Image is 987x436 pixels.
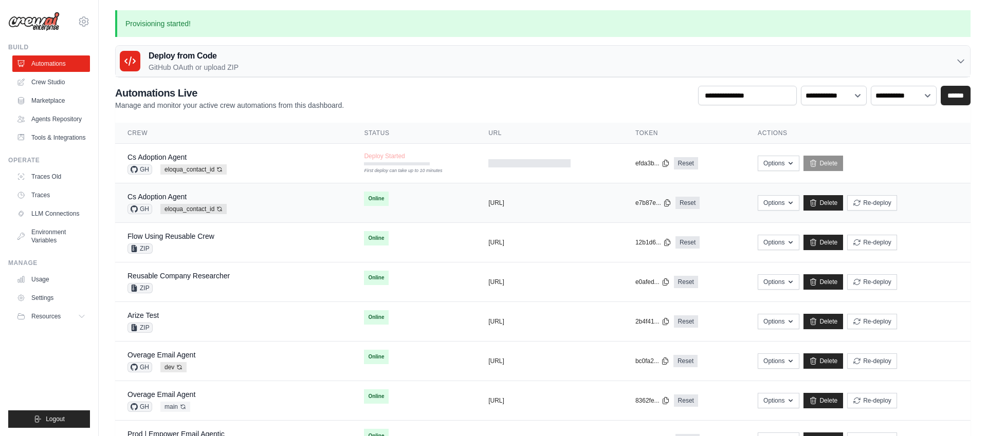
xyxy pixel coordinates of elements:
a: Reusable Company Researcher [127,272,230,280]
button: Re-deploy [847,274,897,290]
a: Reset [674,157,698,169]
button: Re-deploy [847,235,897,250]
span: Resources [31,312,61,320]
a: Agents Repository [12,111,90,127]
span: GH [127,402,152,412]
a: Reset [674,394,698,407]
th: Crew [115,123,352,144]
div: Operate [8,156,90,164]
span: Online [364,350,388,364]
a: Delete [803,195,843,211]
button: bc0fa2... [635,357,669,365]
a: Marketplace [12,92,90,109]
button: Resources [12,308,90,325]
span: eloqua_contact_id [160,204,227,214]
span: ZIP [127,243,153,254]
a: Reset [673,355,698,367]
span: Deploy Started [364,152,405,160]
button: Options [758,314,799,329]
a: Reset [675,197,700,209]
span: Online [364,389,388,404]
a: Reset [674,315,698,328]
th: Actions [745,123,971,144]
p: GitHub OAuth or upload ZIP [149,62,239,72]
div: Build [8,43,90,51]
div: Manage [8,259,90,267]
a: Traces Old [12,168,90,185]
button: Options [758,235,799,250]
button: e0afed... [635,278,670,286]
p: Provisioning started! [115,10,971,37]
button: e7b87e... [635,199,671,207]
div: First deploy can take up to 10 minutes [364,167,430,175]
a: Delete [803,274,843,290]
button: Re-deploy [847,353,897,369]
span: ZIP [127,283,153,293]
button: 2b4f41... [635,317,670,326]
button: Options [758,195,799,211]
a: LLM Connections [12,205,90,222]
a: Overage Email Agent [127,390,195,399]
a: Traces [12,187,90,203]
span: main [160,402,190,412]
a: Reset [674,276,698,288]
th: Token [623,123,745,144]
a: Settings [12,290,90,306]
a: Overage Email Agent [127,351,195,359]
span: Online [364,271,388,285]
button: efda3b... [635,159,670,167]
span: GH [127,204,152,214]
a: Delete [803,353,843,369]
a: Flow Using Reusable Crew [127,232,214,240]
th: URL [476,123,623,144]
span: Online [364,310,388,325]
a: Delete [803,393,843,408]
a: Cs Adoption Agent [127,193,187,201]
img: Logo [8,12,60,31]
span: Logout [46,415,65,423]
button: 12b1d6... [635,238,671,247]
span: GH [127,164,152,175]
span: eloqua_contact_id [160,164,227,175]
a: Cs Adoption Agent [127,153,187,161]
a: Delete [803,314,843,329]
span: Online [364,231,388,245]
a: Crew Studio [12,74,90,90]
button: Options [758,393,799,408]
a: Delete [803,156,843,171]
button: Options [758,353,799,369]
button: Logout [8,410,90,428]
h3: Deploy from Code [149,50,239,62]
a: Tools & Integrations [12,129,90,146]
button: Re-deploy [847,393,897,408]
span: ZIP [127,323,153,333]
a: Reset [675,236,700,249]
a: Environment Variables [12,224,90,249]
a: Usage [12,271,90,288]
a: Automations [12,55,90,72]
span: Online [364,192,388,206]
span: GH [127,362,152,372]
p: Manage and monitor your active crew automations from this dashboard. [115,100,344,110]
th: Status [352,123,476,144]
h2: Automations Live [115,86,344,100]
button: Options [758,156,799,171]
a: Arize Test [127,311,159,319]
button: Options [758,274,799,290]
button: 8362fe... [635,396,670,405]
a: Delete [803,235,843,250]
span: dev [160,362,187,372]
button: Re-deploy [847,195,897,211]
button: Re-deploy [847,314,897,329]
